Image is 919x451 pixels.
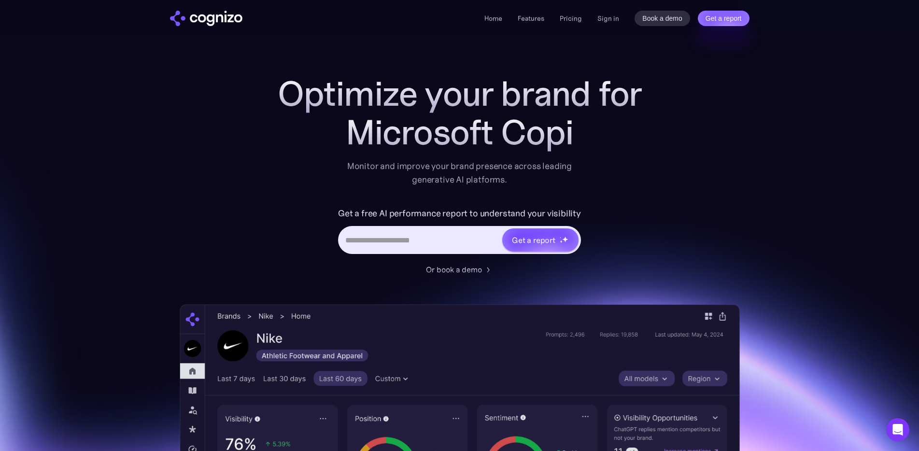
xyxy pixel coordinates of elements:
[886,418,909,441] div: Open Intercom Messenger
[597,13,619,24] a: Sign in
[562,236,568,242] img: star
[698,11,749,26] a: Get a report
[560,14,582,23] a: Pricing
[338,206,581,221] label: Get a free AI performance report to understand your visibility
[512,234,555,246] div: Get a report
[635,11,690,26] a: Book a demo
[560,240,563,243] img: star
[341,159,579,186] div: Monitor and improve your brand presence across leading generative AI platforms.
[560,237,561,238] img: star
[170,11,242,26] a: home
[267,113,653,152] div: Microsoft Copi
[484,14,502,23] a: Home
[426,264,482,275] div: Or book a demo
[518,14,544,23] a: Features
[338,206,581,259] form: Hero URL Input Form
[426,264,494,275] a: Or book a demo
[267,74,653,113] h1: Optimize your brand for
[501,227,580,253] a: Get a reportstarstarstar
[170,11,242,26] img: cognizo logo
